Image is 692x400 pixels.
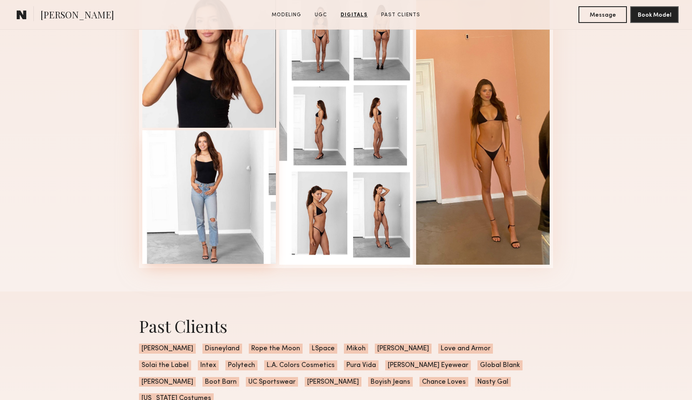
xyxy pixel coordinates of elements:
[578,6,627,23] button: Message
[202,344,242,354] span: Disneyland
[246,377,298,387] span: UC Sportswear
[264,360,337,370] span: L.A. Colors Cosmetics
[630,6,679,23] button: Book Model
[268,11,305,19] a: Modeling
[311,11,331,19] a: UGC
[249,344,303,354] span: Rope the Moon
[309,344,337,354] span: LSpace
[477,360,523,370] span: Global Blank
[198,360,219,370] span: Intex
[139,360,191,370] span: Solai the Label
[344,344,368,354] span: Mikoh
[630,11,679,18] a: Book Model
[475,377,511,387] span: Nasty Gal
[139,315,553,337] div: Past Clients
[40,8,114,23] span: [PERSON_NAME]
[385,360,471,370] span: [PERSON_NAME] Eyewear
[225,360,258,370] span: Polytech
[378,11,424,19] a: Past Clients
[337,11,371,19] a: Digitals
[305,377,361,387] span: [PERSON_NAME]
[139,377,196,387] span: [PERSON_NAME]
[368,377,413,387] span: Boyish Jeans
[344,360,379,370] span: Pura Vida
[419,377,468,387] span: Chance Loves
[438,344,493,354] span: Love and Armor
[139,344,196,354] span: [PERSON_NAME]
[202,377,239,387] span: Boot Barn
[375,344,432,354] span: [PERSON_NAME]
